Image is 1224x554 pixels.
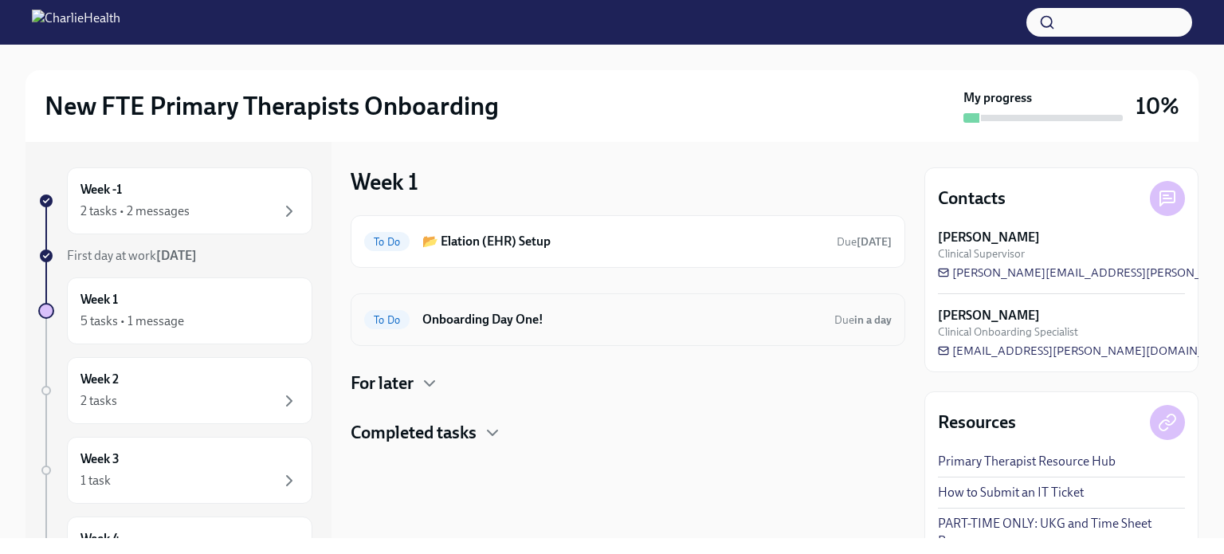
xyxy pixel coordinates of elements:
div: 1 task [80,472,111,489]
span: September 6th, 2025 10:00 [837,234,892,249]
a: First day at work[DATE] [38,247,312,265]
a: Week 15 tasks • 1 message [38,277,312,344]
a: How to Submit an IT Ticket [938,484,1084,501]
span: Due [837,235,892,249]
h4: Contacts [938,187,1006,210]
a: Week -12 tasks • 2 messages [38,167,312,234]
h2: New FTE Primary Therapists Onboarding [45,90,499,122]
span: To Do [364,236,410,248]
a: Primary Therapist Resource Hub [938,453,1116,470]
h6: Onboarding Day One! [422,311,822,328]
h3: 10% [1136,92,1179,120]
div: For later [351,371,905,395]
img: CharlieHealth [32,10,120,35]
strong: [PERSON_NAME] [938,307,1040,324]
span: September 4th, 2025 10:00 [834,312,892,328]
div: Completed tasks [351,421,905,445]
h4: Completed tasks [351,421,477,445]
span: First day at work [67,248,197,263]
h6: Week 1 [80,291,118,308]
span: To Do [364,314,410,326]
strong: [PERSON_NAME] [938,229,1040,246]
h6: Week 4 [80,530,120,548]
strong: [DATE] [857,235,892,249]
div: 2 tasks [80,392,117,410]
h3: Week 1 [351,167,418,196]
strong: [DATE] [156,248,197,263]
strong: My progress [963,89,1032,107]
h6: Week -1 [80,181,122,198]
span: Due [834,313,892,327]
a: To Do📂 Elation (EHR) SetupDue[DATE] [364,229,892,254]
a: PART-TIME ONLY: UKG and Time Sheet Resource [938,515,1185,550]
h6: Week 3 [80,450,120,468]
a: To DoOnboarding Day One!Duein a day [364,307,892,332]
div: 2 tasks • 2 messages [80,202,190,220]
div: 5 tasks • 1 message [80,312,184,330]
h4: Resources [938,411,1016,434]
strong: in a day [854,313,892,327]
h4: For later [351,371,414,395]
span: Clinical Supervisor [938,246,1025,261]
a: Week 22 tasks [38,357,312,424]
h6: Week 2 [80,371,119,388]
h6: 📂 Elation (EHR) Setup [422,233,824,250]
span: Clinical Onboarding Specialist [938,324,1078,340]
a: Week 31 task [38,437,312,504]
